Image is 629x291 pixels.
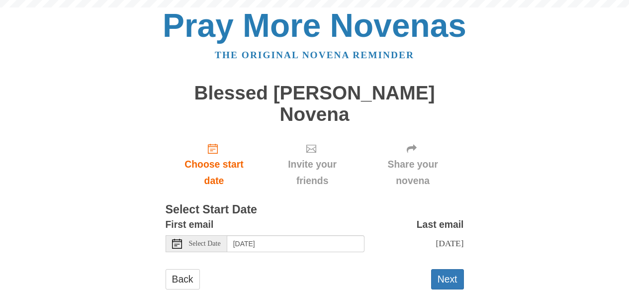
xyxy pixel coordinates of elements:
a: Back [166,269,200,290]
a: Choose start date [166,135,263,194]
a: The original novena reminder [215,50,414,60]
span: [DATE] [436,238,463,248]
div: Click "Next" to confirm your start date first. [263,135,361,194]
span: Select Date [189,240,221,247]
button: Next [431,269,464,290]
label: First email [166,216,214,233]
span: Invite your friends [272,156,352,189]
a: Pray More Novenas [163,7,466,44]
label: Last email [417,216,464,233]
h3: Select Start Date [166,203,464,216]
span: Share your novena [372,156,454,189]
div: Click "Next" to confirm your start date first. [362,135,464,194]
span: Choose start date [176,156,253,189]
h1: Blessed [PERSON_NAME] Novena [166,83,464,125]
